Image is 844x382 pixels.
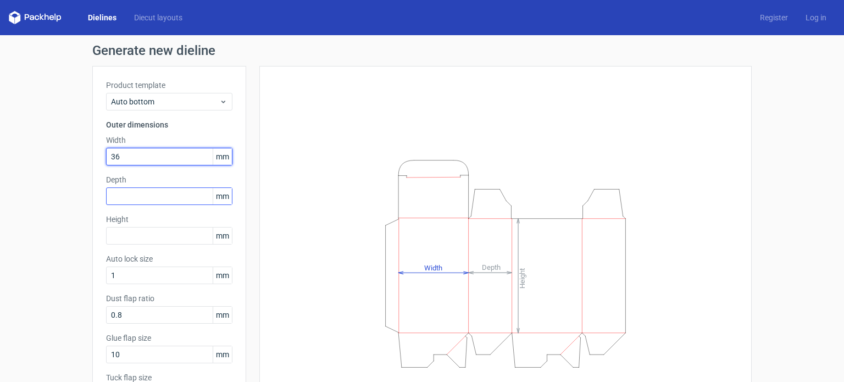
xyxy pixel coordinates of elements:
[106,80,232,91] label: Product template
[106,333,232,344] label: Glue flap size
[106,174,232,185] label: Depth
[751,12,797,23] a: Register
[106,253,232,264] label: Auto lock size
[213,267,232,284] span: mm
[213,307,232,323] span: mm
[213,188,232,204] span: mm
[213,346,232,363] span: mm
[424,263,442,272] tspan: Width
[482,263,501,272] tspan: Depth
[213,228,232,244] span: mm
[111,96,219,107] span: Auto bottom
[92,44,752,57] h1: Generate new dieline
[106,135,232,146] label: Width
[213,148,232,165] span: mm
[518,268,526,288] tspan: Height
[125,12,191,23] a: Diecut layouts
[79,12,125,23] a: Dielines
[797,12,835,23] a: Log in
[106,119,232,130] h3: Outer dimensions
[106,214,232,225] label: Height
[106,293,232,304] label: Dust flap ratio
